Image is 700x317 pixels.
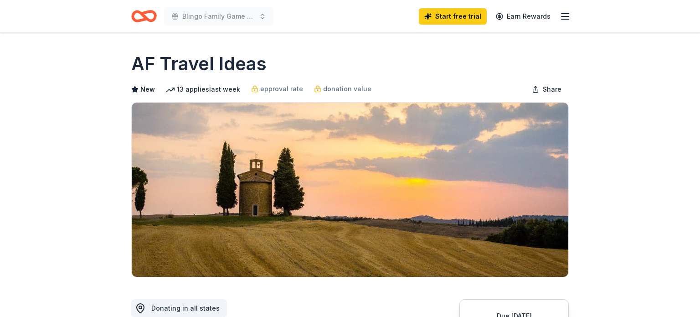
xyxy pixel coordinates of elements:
[323,83,371,94] span: donation value
[314,83,371,94] a: donation value
[260,83,303,94] span: approval rate
[525,80,569,99] button: Share
[140,84,155,95] span: New
[132,103,568,277] img: Image for AF Travel Ideas
[166,84,240,95] div: 13 applies last week
[543,84,561,95] span: Share
[182,11,255,22] span: Blingo Family Game Night
[251,83,303,94] a: approval rate
[151,304,220,312] span: Donating in all states
[419,8,487,25] a: Start free trial
[131,5,157,27] a: Home
[131,51,267,77] h1: AF Travel Ideas
[164,7,273,26] button: Blingo Family Game Night
[490,8,556,25] a: Earn Rewards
